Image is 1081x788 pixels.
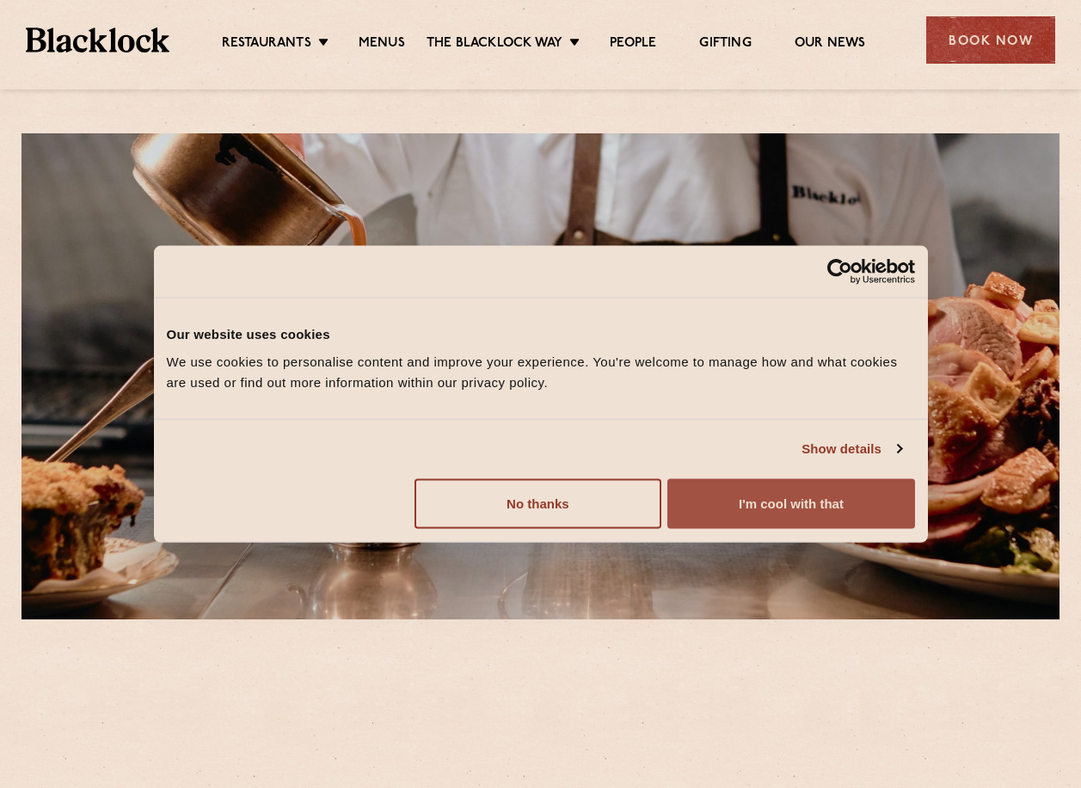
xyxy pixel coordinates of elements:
[167,351,915,392] div: We use cookies to personalise content and improve your experience. You're welcome to manage how a...
[795,35,866,54] a: Our News
[926,16,1055,64] div: Book Now
[667,478,914,528] button: I'm cool with that
[415,478,661,528] button: No thanks
[359,35,405,54] a: Menus
[802,439,901,459] a: Show details
[26,28,169,52] img: BL_Textured_Logo-footer-cropped.svg
[222,35,311,54] a: Restaurants
[427,35,562,54] a: The Blacklock Way
[167,324,915,345] div: Our website uses cookies
[765,259,915,285] a: Usercentrics Cookiebot - opens in a new window
[610,35,656,54] a: People
[699,35,751,54] a: Gifting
